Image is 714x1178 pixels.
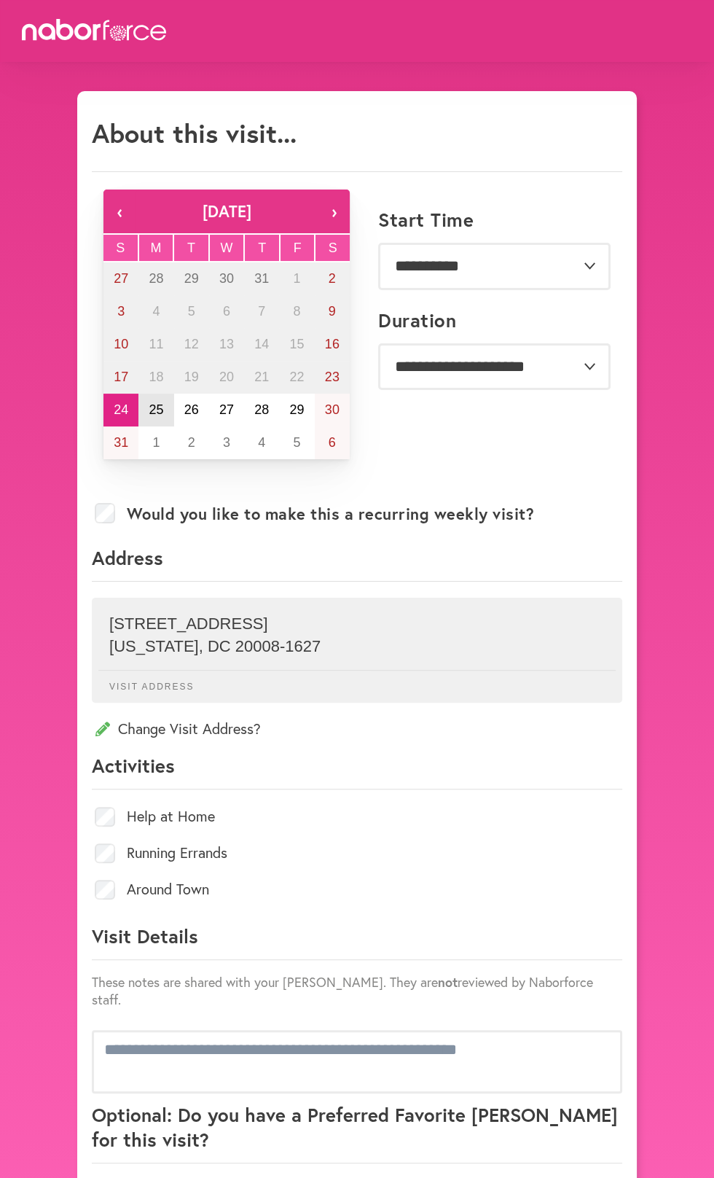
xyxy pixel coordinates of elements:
button: August 31, 2025 [103,426,138,459]
button: August 10, 2025 [103,328,138,361]
button: August 7, 2025 [244,295,279,328]
button: August 23, 2025 [315,361,350,394]
abbr: July 30, 2025 [219,271,234,286]
p: Activities [92,753,622,789]
h1: About this visit... [92,117,297,149]
p: Visit Details [92,924,622,960]
p: [US_STATE] , DC 20008-1627 [109,637,605,656]
abbr: September 4, 2025 [258,435,265,450]
p: [STREET_ADDRESS] [109,615,605,633]
abbr: August 16, 2025 [325,337,340,351]
button: August 2, 2025 [315,262,350,295]
button: August 12, 2025 [174,328,209,361]
abbr: August 14, 2025 [254,337,269,351]
abbr: July 28, 2025 [149,271,163,286]
button: August 21, 2025 [244,361,279,394]
button: August 3, 2025 [103,295,138,328]
button: August 19, 2025 [174,361,209,394]
button: August 5, 2025 [174,295,209,328]
button: July 30, 2025 [209,262,244,295]
button: August 16, 2025 [315,328,350,361]
abbr: July 27, 2025 [114,271,128,286]
button: August 14, 2025 [244,328,279,361]
abbr: September 3, 2025 [223,435,230,450]
abbr: August 20, 2025 [219,370,234,384]
p: Visit Address [98,670,616,692]
button: [DATE] [136,190,318,233]
abbr: August 26, 2025 [184,402,199,417]
abbr: August 10, 2025 [114,337,128,351]
abbr: August 29, 2025 [290,402,305,417]
abbr: Monday [150,241,161,255]
p: Address [92,545,622,582]
button: August 26, 2025 [174,394,209,426]
abbr: August 15, 2025 [290,337,305,351]
abbr: August 24, 2025 [114,402,128,417]
abbr: August 13, 2025 [219,337,234,351]
abbr: August 9, 2025 [329,304,336,319]
button: ‹ [103,190,136,233]
button: August 30, 2025 [315,394,350,426]
abbr: August 7, 2025 [258,304,265,319]
abbr: August 4, 2025 [152,304,160,319]
abbr: August 8, 2025 [294,304,301,319]
label: Duration [378,309,456,332]
abbr: August 17, 2025 [114,370,128,384]
abbr: August 28, 2025 [254,402,269,417]
p: These notes are shared with your [PERSON_NAME]. They are reviewed by Naborforce staff. [92,973,622,1008]
button: July 31, 2025 [244,262,279,295]
button: August 24, 2025 [103,394,138,426]
abbr: August 31, 2025 [114,435,128,450]
label: Start Time [378,208,474,231]
abbr: August 27, 2025 [219,402,234,417]
label: Around Town [127,882,209,897]
abbr: August 30, 2025 [325,402,340,417]
abbr: August 19, 2025 [184,370,199,384]
p: Optional: Do you have a Preferred Favorite [PERSON_NAME] for this visit? [92,1102,622,1163]
abbr: July 31, 2025 [254,271,269,286]
button: August 8, 2025 [279,295,314,328]
button: August 11, 2025 [138,328,173,361]
button: July 28, 2025 [138,262,173,295]
button: July 27, 2025 [103,262,138,295]
button: August 17, 2025 [103,361,138,394]
abbr: September 2, 2025 [188,435,195,450]
button: August 13, 2025 [209,328,244,361]
label: Help at Home [127,809,215,824]
abbr: August 1, 2025 [294,271,301,286]
button: August 20, 2025 [209,361,244,394]
abbr: Thursday [258,241,266,255]
button: August 22, 2025 [279,361,314,394]
abbr: August 11, 2025 [149,337,163,351]
abbr: August 23, 2025 [325,370,340,384]
p: Change Visit Address? [92,719,622,738]
abbr: August 22, 2025 [290,370,305,384]
button: August 28, 2025 [244,394,279,426]
button: August 15, 2025 [279,328,314,361]
abbr: August 3, 2025 [117,304,125,319]
button: September 1, 2025 [138,426,173,459]
button: August 4, 2025 [138,295,173,328]
button: August 9, 2025 [315,295,350,328]
button: September 2, 2025 [174,426,209,459]
abbr: August 6, 2025 [223,304,230,319]
button: August 29, 2025 [279,394,314,426]
button: August 25, 2025 [138,394,173,426]
abbr: August 12, 2025 [184,337,199,351]
button: August 1, 2025 [279,262,314,295]
abbr: Friday [294,241,302,255]
abbr: August 5, 2025 [188,304,195,319]
button: September 3, 2025 [209,426,244,459]
abbr: Saturday [329,241,337,255]
button: July 29, 2025 [174,262,209,295]
abbr: September 5, 2025 [294,435,301,450]
abbr: September 1, 2025 [152,435,160,450]
abbr: August 21, 2025 [254,370,269,384]
abbr: August 2, 2025 [329,271,336,286]
strong: not [438,973,458,991]
abbr: Wednesday [221,241,233,255]
abbr: July 29, 2025 [184,271,199,286]
label: Would you like to make this a recurring weekly visit? [127,504,535,523]
button: August 27, 2025 [209,394,244,426]
button: August 6, 2025 [209,295,244,328]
